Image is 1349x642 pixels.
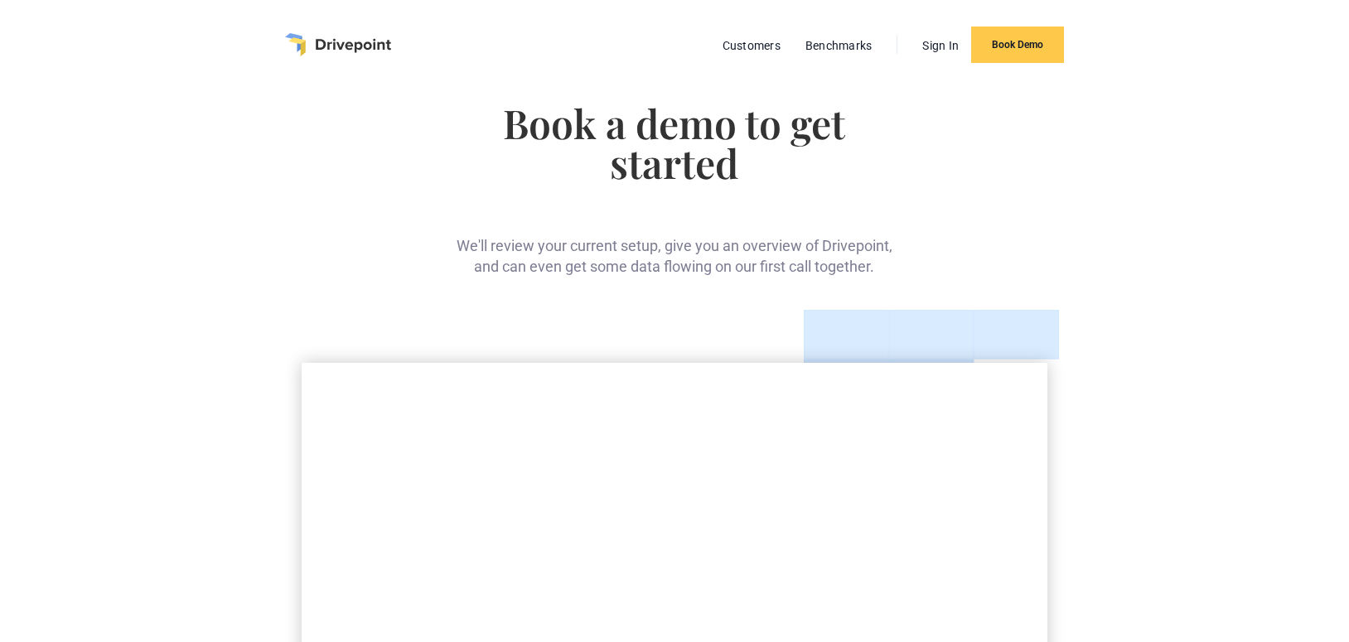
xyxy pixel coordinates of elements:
a: Customers [714,35,789,56]
a: Benchmarks [797,35,881,56]
h1: Book a demo to get started [452,103,897,182]
a: Sign In [914,35,967,56]
div: We'll review your current setup, give you an overview of Drivepoint, and can even get some data f... [452,209,897,277]
a: Book Demo [971,27,1064,63]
